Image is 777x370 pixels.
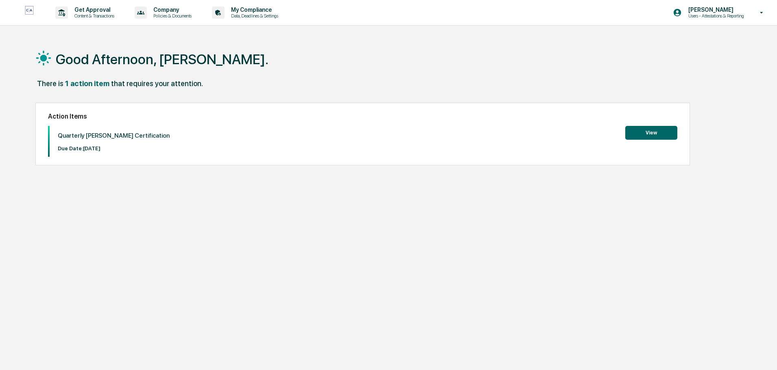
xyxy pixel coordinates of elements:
[147,6,196,13] p: Company
[225,6,282,13] p: My Compliance
[68,13,118,19] p: Content & Transactions
[68,6,118,13] p: Get Approval
[58,145,170,151] p: Due Date: [DATE]
[111,79,203,88] div: that requires your attention.
[20,6,39,19] img: logo
[625,126,677,140] button: View
[58,132,170,139] p: Quarterly [PERSON_NAME] Certification
[65,79,109,88] div: 1 action item
[48,113,677,120] h2: Action Items
[625,128,677,136] a: View
[56,51,268,67] h1: Good Afternoon, [PERSON_NAME].
[147,13,196,19] p: Policies & Documents
[225,13,282,19] p: Data, Deadlines & Settings
[682,6,748,13] p: [PERSON_NAME]
[37,79,63,88] div: There is
[682,13,748,19] p: Users - Attestations & Reporting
